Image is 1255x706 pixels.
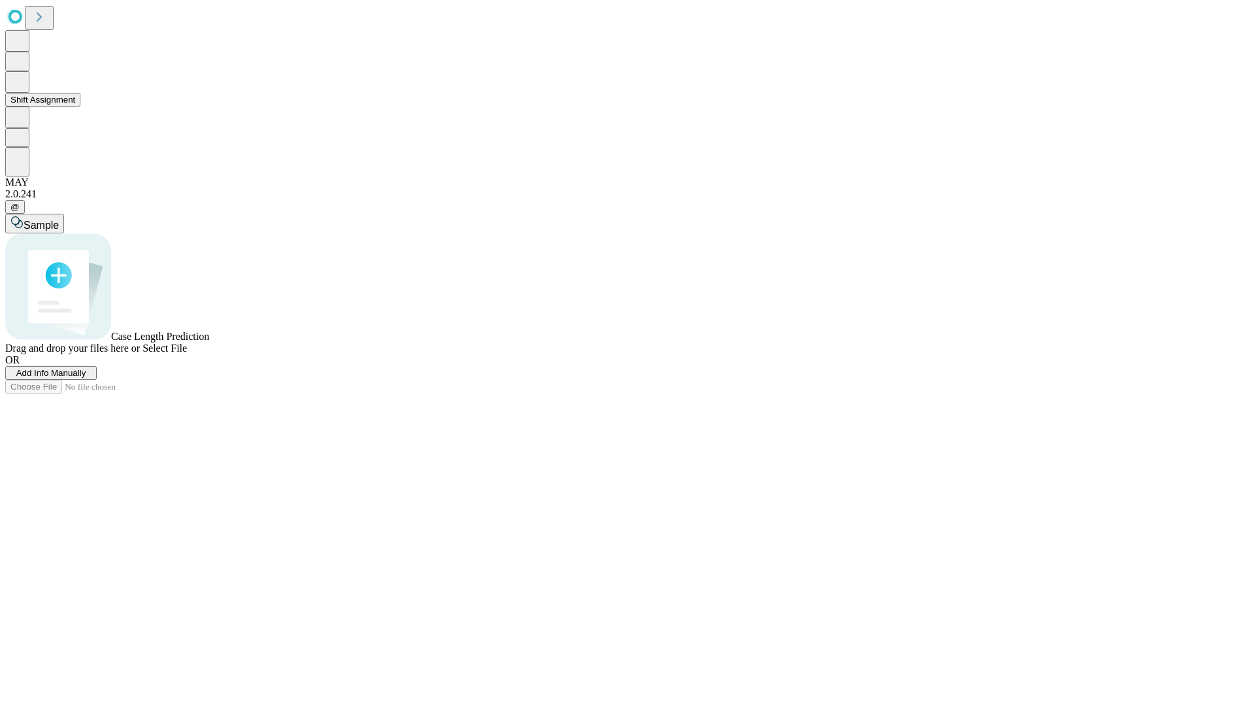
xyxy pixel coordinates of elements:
[5,200,25,214] button: @
[111,331,209,342] span: Case Length Prediction
[10,202,20,212] span: @
[5,366,97,380] button: Add Info Manually
[24,220,59,231] span: Sample
[142,343,187,354] span: Select File
[5,214,64,233] button: Sample
[5,188,1250,200] div: 2.0.241
[16,368,86,378] span: Add Info Manually
[5,176,1250,188] div: MAY
[5,93,80,107] button: Shift Assignment
[5,343,140,354] span: Drag and drop your files here or
[5,354,20,365] span: OR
